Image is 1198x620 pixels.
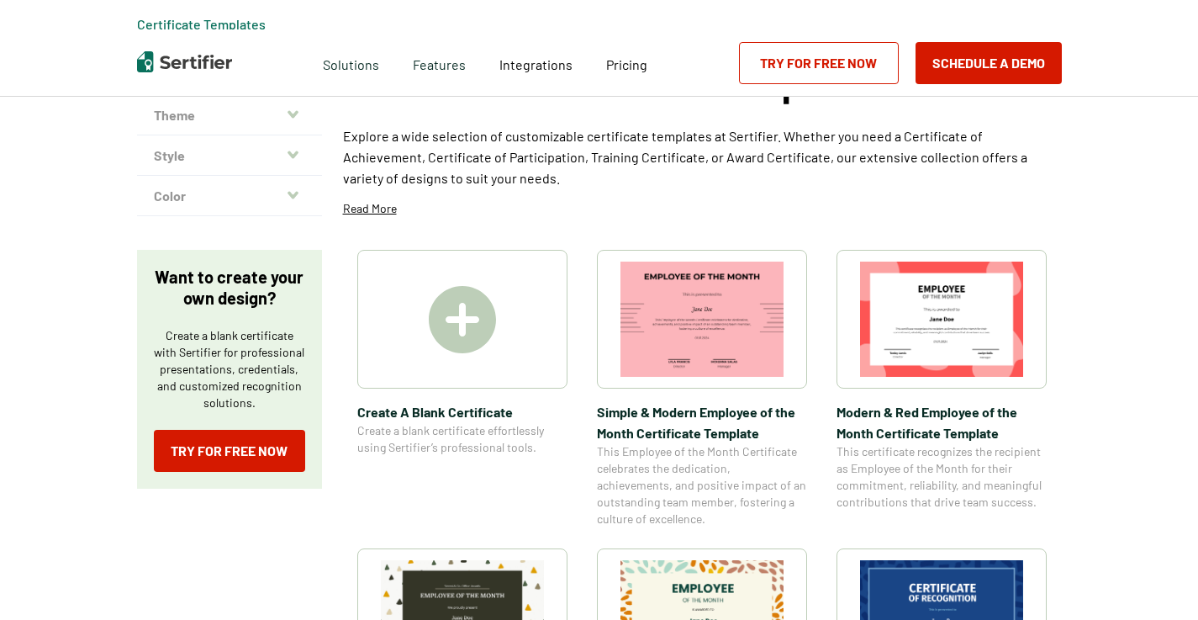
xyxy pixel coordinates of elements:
[154,267,305,309] p: Want to create your own design?
[597,401,807,443] span: Simple & Modern Employee of the Month Certificate Template
[836,250,1047,527] a: Modern & Red Employee of the Month Certificate TemplateModern & Red Employee of the Month Certifi...
[343,200,397,217] p: Read More
[357,422,567,456] span: Create a blank certificate effortlessly using Sertifier’s professional tools.
[343,125,1062,188] p: Explore a wide selection of customizable certificate templates at Sertifier. Whether you need a C...
[137,51,232,72] img: Sertifier | Digital Credentialing Platform
[323,52,379,73] span: Solutions
[137,16,266,33] span: Certificate Templates
[606,56,647,72] span: Pricing
[836,401,1047,443] span: Modern & Red Employee of the Month Certificate Template
[499,56,573,72] span: Integrations
[137,95,322,135] button: Theme
[606,52,647,73] a: Pricing
[357,401,567,422] span: Create A Blank Certificate
[836,443,1047,511] span: This certificate recognizes the recipient as Employee of the Month for their commitment, reliabil...
[620,262,784,377] img: Simple & Modern Employee of the Month Certificate Template
[154,430,305,472] a: Try for Free Now
[137,135,322,176] button: Style
[429,286,496,353] img: Create A Blank Certificate
[597,250,807,527] a: Simple & Modern Employee of the Month Certificate TemplateSimple & Modern Employee of the Month C...
[860,262,1023,377] img: Modern & Red Employee of the Month Certificate Template
[137,16,266,32] a: Certificate Templates
[137,176,322,216] button: Color
[413,52,466,73] span: Features
[499,52,573,73] a: Integrations
[154,327,305,411] p: Create a blank certificate with Sertifier for professional presentations, credentials, and custom...
[739,42,899,84] a: Try for Free Now
[597,443,807,527] span: This Employee of the Month Certificate celebrates the dedication, achievements, and positive impa...
[137,16,266,33] div: Breadcrumb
